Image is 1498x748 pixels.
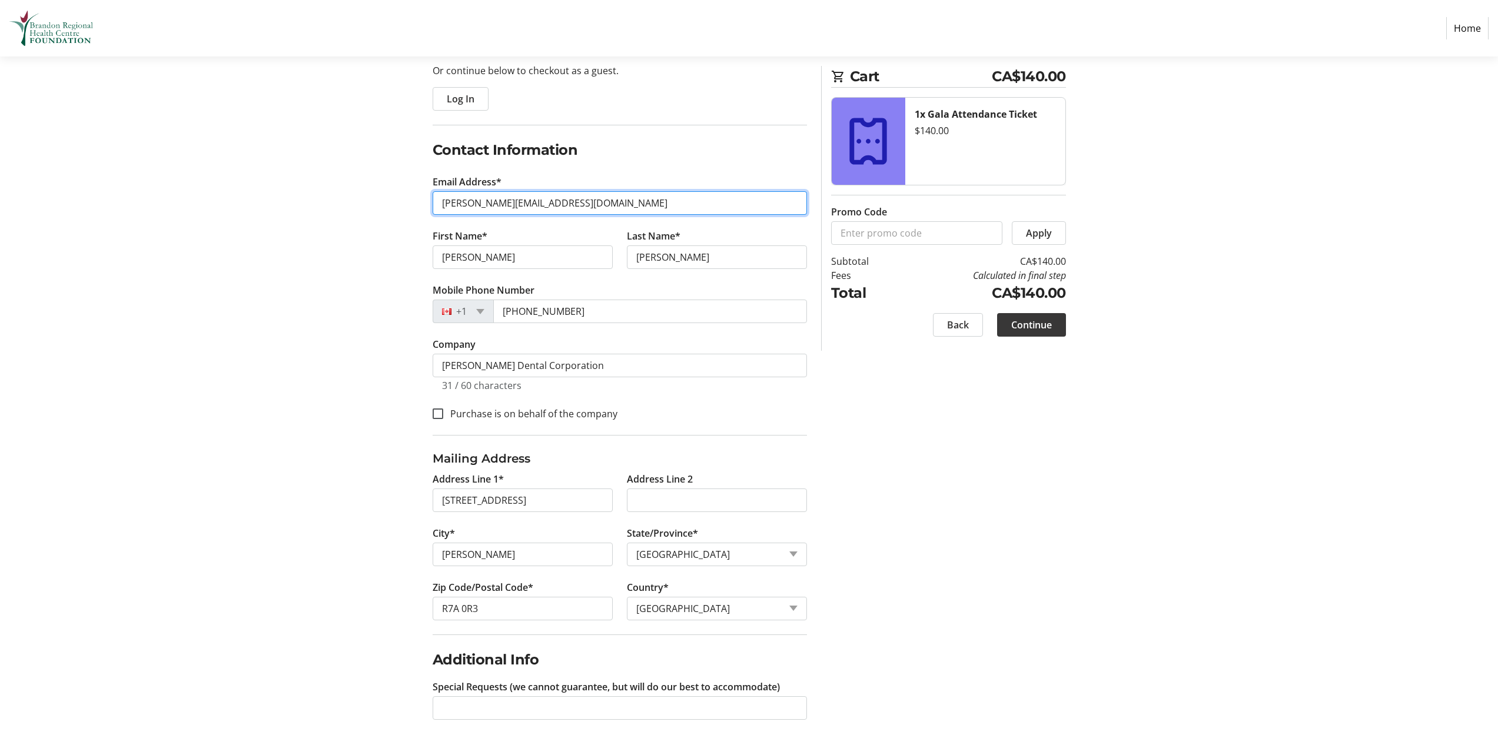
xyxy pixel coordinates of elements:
button: Log In [433,87,489,111]
button: Continue [997,313,1066,337]
label: Zip Code/Postal Code* [433,580,533,594]
img: Brandon Regional Health Centre Foundation's Logo [9,5,93,52]
tr-character-limit: 31 / 60 characters [442,379,522,392]
span: Apply [1026,226,1052,240]
span: Back [947,318,969,332]
td: Total [831,282,899,304]
h2: Additional Info [433,649,807,670]
button: Apply [1012,221,1066,245]
span: CA$140.00 [992,66,1066,87]
span: Log In [447,92,474,106]
label: Country* [627,580,669,594]
label: Address Line 1* [433,472,504,486]
td: CA$140.00 [899,282,1066,304]
td: Fees [831,268,899,282]
p: Or continue below to checkout as a guest. [433,64,807,78]
label: City* [433,526,455,540]
label: Last Name* [627,229,680,243]
a: Home [1446,17,1489,39]
input: (506) 234-5678 [493,300,807,323]
label: Purchase is on behalf of the company [443,407,617,421]
input: City [433,543,613,566]
td: Subtotal [831,254,899,268]
input: Zip or Postal Code [433,597,613,620]
strong: 1x Gala Attendance Ticket [915,108,1037,121]
label: Address Line 2 [627,472,693,486]
span: Cart [850,66,992,87]
h3: Mailing Address [433,450,807,467]
label: Company [433,337,476,351]
label: State/Province* [627,526,698,540]
td: CA$140.00 [899,254,1066,268]
button: Back [933,313,983,337]
div: $140.00 [915,124,1056,138]
label: Mobile Phone Number [433,283,534,297]
span: Continue [1011,318,1052,332]
label: Email Address* [433,175,501,189]
input: Address [433,488,613,512]
label: Promo Code [831,205,887,219]
h2: Contact Information [433,139,807,161]
td: Calculated in final step [899,268,1066,282]
label: Special Requests (we cannot guarantee, but will do our best to accommodate) [433,680,780,694]
label: First Name* [433,229,487,243]
input: Enter promo code [831,221,1002,245]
